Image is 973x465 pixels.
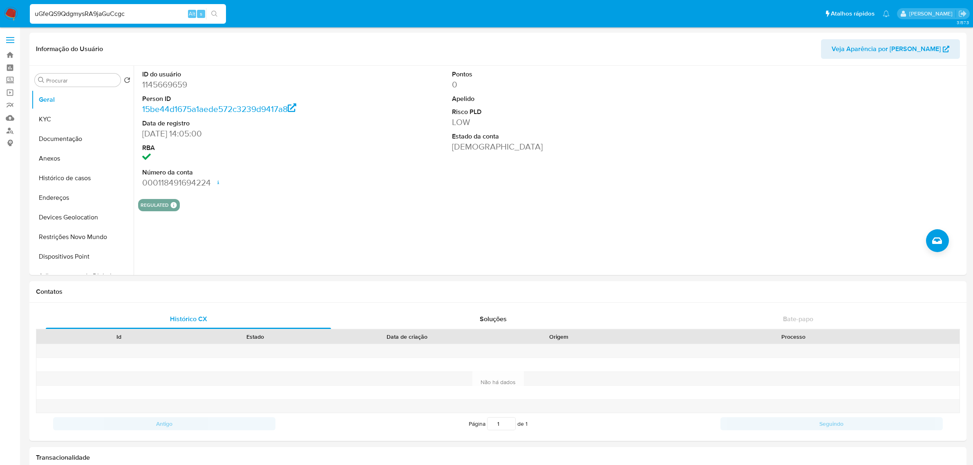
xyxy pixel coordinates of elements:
div: Data de criação [329,333,485,341]
span: Histórico CX [170,314,207,324]
button: Antigo [53,417,275,430]
div: Estado [192,333,317,341]
dd: LOW [452,116,651,128]
dt: Risco PLD [452,107,651,116]
a: Sair [958,9,967,18]
button: Histórico de casos [31,168,134,188]
span: Página de [469,417,528,430]
button: Geral [31,90,134,110]
a: 15be44d1675a1aede572c3239d9417a8 [142,103,296,115]
button: Endereços [31,188,134,208]
span: Veja Aparência por [PERSON_NAME] [832,39,941,59]
input: Procurar [46,77,117,84]
span: 1 [526,420,528,428]
button: Veja Aparência por [PERSON_NAME] [821,39,960,59]
span: Alt [189,10,195,18]
div: Origem [497,333,621,341]
dd: 0 [452,79,651,90]
dt: ID do usuário [142,70,341,79]
span: s [200,10,202,18]
dd: [DEMOGRAPHIC_DATA] [452,141,651,152]
button: Seguindo [720,417,943,430]
dt: RBA [142,143,341,152]
div: Processo [633,333,954,341]
div: Id [56,333,181,341]
dd: 1145669659 [142,79,341,90]
dt: Apelido [452,94,651,103]
button: KYC [31,110,134,129]
h1: Transacionalidade [36,454,960,462]
input: Pesquise usuários ou casos... [30,9,226,19]
dt: Data de registro [142,119,341,128]
button: Documentação [31,129,134,149]
button: Anexos [31,149,134,168]
span: Atalhos rápidos [831,9,875,18]
button: Procurar [38,77,45,83]
button: Retornar ao pedido padrão [124,77,130,86]
span: Bate-papo [783,314,813,324]
dt: Pontos [452,70,651,79]
button: Devices Geolocation [31,208,134,227]
span: Soluções [480,314,507,324]
h1: Contatos [36,288,960,296]
p: jhonata.costa@mercadolivre.com [909,10,955,18]
dd: 000118491694224 [142,177,341,188]
button: Dispositivos Point [31,247,134,266]
button: Adiantamentos de Dinheiro [31,266,134,286]
button: search-icon [206,8,223,20]
h1: Informação do Usuário [36,45,103,53]
dt: Estado da conta [452,132,651,141]
dt: Person ID [142,94,341,103]
button: Restrições Novo Mundo [31,227,134,247]
dt: Número da conta [142,168,341,177]
a: Notificações [883,10,890,17]
dd: [DATE] 14:05:00 [142,128,341,139]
